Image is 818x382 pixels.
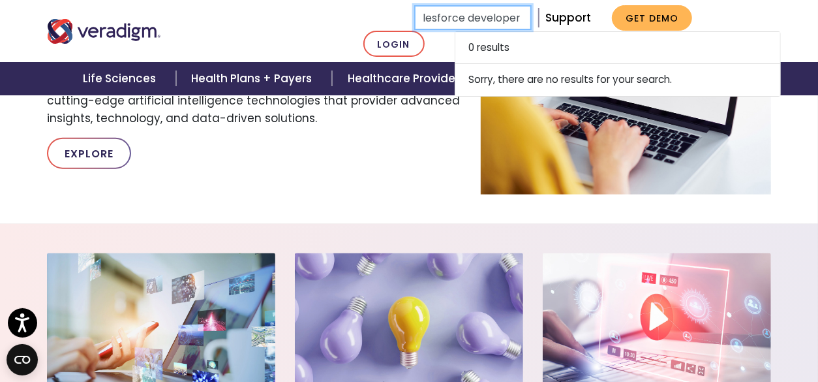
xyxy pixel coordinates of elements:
[47,138,131,169] a: Explore
[545,10,591,25] a: Support
[176,62,332,95] a: Health Plans + Payers
[7,344,38,375] button: Open CMP widget
[414,5,532,30] input: Search
[47,74,461,127] p: Join a dynamic, open community of solutions, external partners, and cutting-edge artificial intel...
[612,5,692,31] a: Get Demo
[568,288,802,366] iframe: Drift Chat Widget
[67,62,175,95] a: Life Sciences
[332,62,485,95] a: Healthcare Providers
[363,31,425,57] a: Login
[455,64,781,96] li: Sorry, there are no results for your search.
[47,19,161,44] img: Veradigm logo
[455,31,781,64] li: 0 results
